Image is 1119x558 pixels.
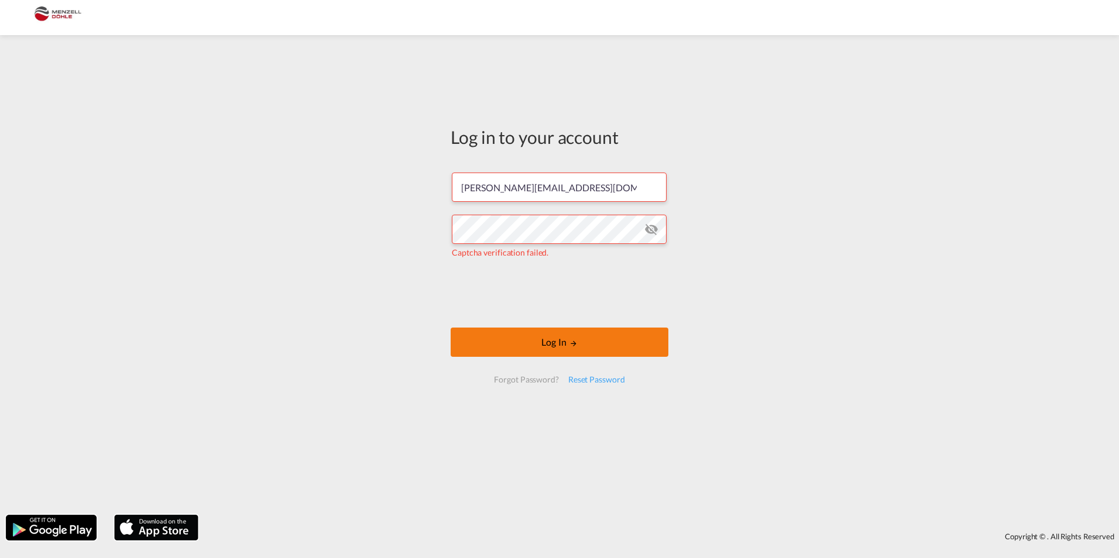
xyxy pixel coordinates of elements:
[471,270,648,316] iframe: reCAPTCHA
[451,328,668,357] button: LOGIN
[18,5,97,31] img: 5c2b1670644e11efba44c1e626d722bd.JPG
[204,526,1119,546] div: Copyright © . All Rights Reserved
[451,125,668,149] div: Log in to your account
[452,173,667,202] input: Enter email/phone number
[452,247,548,257] span: Captcha verification failed.
[5,514,98,542] img: google.png
[113,514,200,542] img: apple.png
[564,369,630,390] div: Reset Password
[489,369,563,390] div: Forgot Password?
[644,222,658,236] md-icon: icon-eye-off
